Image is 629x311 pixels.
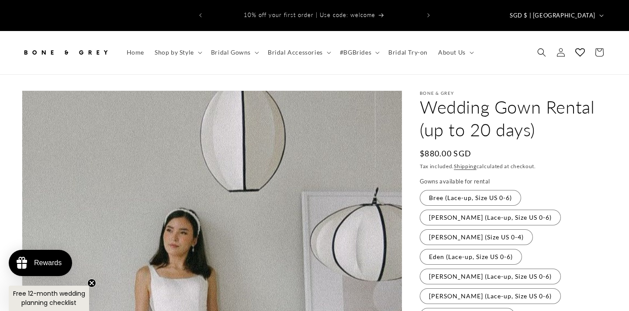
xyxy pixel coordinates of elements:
[268,48,323,56] span: Bridal Accessories
[433,43,477,62] summary: About Us
[244,11,375,18] span: 10% off your first order | Use code: welcome
[211,48,251,56] span: Bridal Gowns
[510,11,595,20] span: SGD $ | [GEOGRAPHIC_DATA]
[532,43,551,62] summary: Search
[420,90,607,96] p: Bone & Grey
[454,163,477,169] a: Shipping
[9,286,89,311] div: Free 12-month wedding planning checklistClose teaser
[22,43,109,62] img: Bone and Grey Bridal
[121,43,149,62] a: Home
[420,162,607,171] div: Tax included. calculated at checkout.
[13,289,85,307] span: Free 12-month wedding planning checklist
[420,148,471,159] span: $880.00 SGD
[263,43,335,62] summary: Bridal Accessories
[206,43,263,62] summary: Bridal Gowns
[149,43,206,62] summary: Shop by Style
[155,48,194,56] span: Shop by Style
[420,210,561,225] label: [PERSON_NAME] (Lace-up, Size US 0-6)
[191,7,210,24] button: Previous announcement
[420,177,491,186] legend: Gowns available for rental
[340,48,371,56] span: #BGBrides
[420,249,522,265] label: Eden (Lace-up, Size US 0-6)
[34,259,62,267] div: Rewards
[420,96,607,141] h1: Wedding Gown Rental (up to 20 days)
[505,7,607,24] button: SGD $ | [GEOGRAPHIC_DATA]
[383,43,433,62] a: Bridal Try-on
[420,269,561,284] label: [PERSON_NAME] (Lace-up, Size US 0-6)
[388,48,428,56] span: Bridal Try-on
[420,288,561,304] label: [PERSON_NAME] (Lace-up, Size US 0-6)
[335,43,383,62] summary: #BGBrides
[419,7,438,24] button: Next announcement
[438,48,466,56] span: About Us
[127,48,144,56] span: Home
[19,40,113,66] a: Bone and Grey Bridal
[420,229,533,245] label: [PERSON_NAME] (Size US 0-4)
[87,279,96,287] button: Close teaser
[420,190,521,206] label: Bree (Lace-up, Size US 0-6)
